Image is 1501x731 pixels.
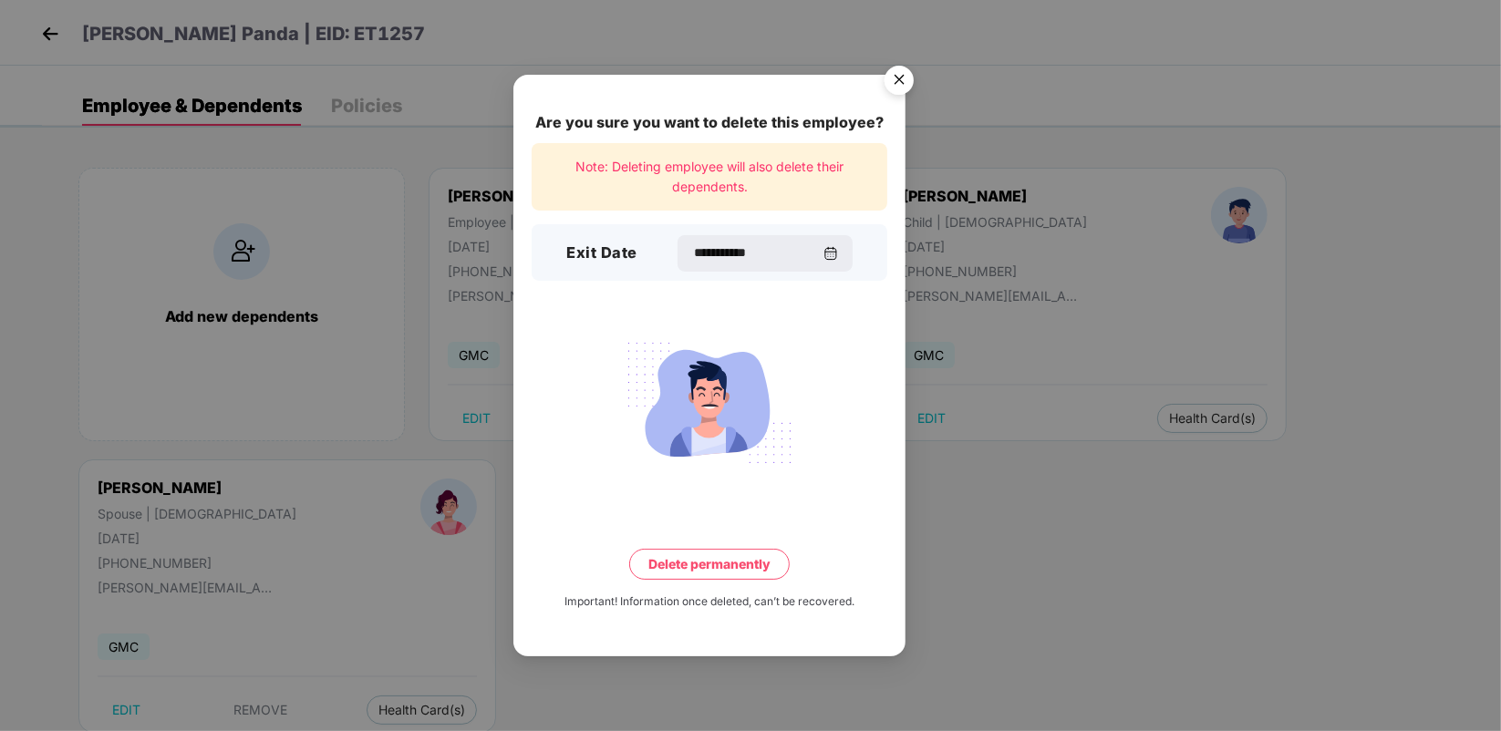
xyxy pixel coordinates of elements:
[874,57,925,108] img: svg+xml;base64,PHN2ZyB4bWxucz0iaHR0cDovL3d3dy53My5vcmcvMjAwMC9zdmciIHdpZHRoPSI1NiIgaGVpZ2h0PSI1Ni...
[607,332,812,474] img: svg+xml;base64,PHN2ZyB4bWxucz0iaHR0cDovL3d3dy53My5vcmcvMjAwMC9zdmciIHdpZHRoPSIyMjQiIGhlaWdodD0iMT...
[629,549,790,580] button: Delete permanently
[823,246,838,261] img: svg+xml;base64,PHN2ZyBpZD0iQ2FsZW5kYXItMzJ4MzIiIHhtbG5zPSJodHRwOi8vd3d3LnczLm9yZy8yMDAwL3N2ZyIgd2...
[532,111,887,134] div: Are you sure you want to delete this employee?
[532,143,887,211] div: Note: Deleting employee will also delete their dependents.
[566,242,637,265] h3: Exit Date
[874,57,923,107] button: Close
[564,593,854,611] div: Important! Information once deleted, can’t be recovered.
